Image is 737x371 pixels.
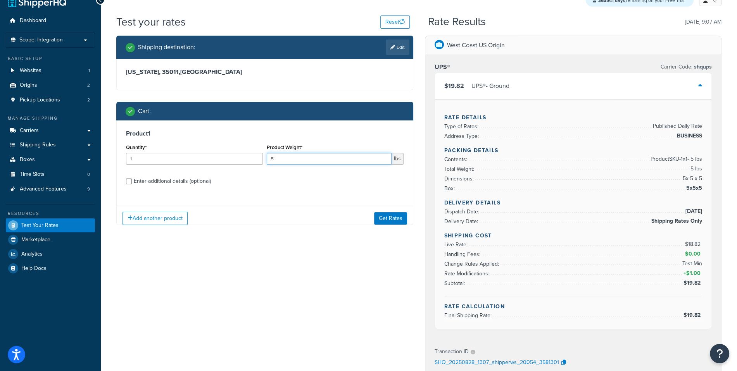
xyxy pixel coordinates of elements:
span: Help Docs [21,265,47,272]
span: Test Min [680,259,702,268]
div: UPS® - Ground [471,81,509,91]
h3: [US_STATE], 35011 , [GEOGRAPHIC_DATA] [126,68,404,76]
h4: Packing Details [444,146,702,155]
span: 2 [87,82,90,89]
button: Add another product [123,212,188,225]
span: Handling Fees: [444,250,482,258]
input: 0.00 [267,153,392,165]
span: + [682,269,702,278]
span: BUSINESS [675,131,702,141]
span: Analytics [21,251,43,258]
span: Shipping Rates Only [649,216,702,226]
li: Time Slots [6,167,95,182]
a: Websites1 [6,64,95,78]
span: Test Your Rates [21,222,59,229]
a: Edit [386,40,409,55]
span: Change Rules Applied: [444,260,501,268]
span: Dispatch Date: [444,208,481,216]
span: Carriers [20,127,39,134]
span: $18.82 [685,240,702,248]
li: Analytics [6,247,95,261]
span: Dashboard [20,17,46,24]
span: Advanced Features [20,186,67,192]
h1: Test your rates [116,14,186,29]
p: SHQ_20250828_1307_shipperws_20054_3581301 [435,357,559,369]
span: $19.82 [683,279,702,287]
div: Basic Setup [6,55,95,62]
span: $19.82 [444,81,464,90]
span: Pickup Locations [20,97,60,103]
h4: Rate Details [444,113,702,122]
p: [DATE] 9:07 AM [685,17,721,27]
span: Time Slots [20,171,45,178]
label: Product Weight* [267,144,302,150]
span: Boxes [20,156,35,163]
label: Quantity* [126,144,147,150]
span: Published Daily Rate [651,122,702,131]
a: Help Docs [6,261,95,275]
h2: Shipping destination : [138,44,195,51]
a: Carriers [6,124,95,138]
a: Dashboard [6,14,95,28]
span: Marketplace [21,237,50,243]
span: $19.82 [683,311,702,319]
span: Scope: Integration [19,37,63,43]
h4: Delivery Details [444,199,702,207]
span: 9 [87,186,90,192]
p: Transaction ID [435,346,469,357]
div: Manage Shipping [6,115,95,122]
a: Time Slots0 [6,167,95,182]
span: 5x5x5 [684,184,702,193]
p: Carrier Code: [661,62,712,72]
h2: Cart : [138,108,151,115]
a: Origins2 [6,78,95,93]
h3: Product 1 [126,130,404,137]
a: Test Your Rates [6,218,95,232]
div: Enter additional details (optional) [134,176,211,187]
span: Type of Rates: [444,122,480,131]
button: Open Resource Center [710,344,729,363]
span: 2 [87,97,90,103]
span: Websites [20,67,41,74]
span: 1 [88,67,90,74]
span: $1.00 [686,269,702,277]
h2: Rate Results [428,16,486,28]
input: 0.0 [126,153,263,165]
input: Enter additional details (optional) [126,179,132,184]
span: $0.00 [685,250,702,258]
a: Boxes [6,153,95,167]
span: Dimensions: [444,175,476,183]
span: 5 x 5 x 5 [681,174,702,183]
span: 5 lbs [689,164,702,173]
li: Advanced Features [6,182,95,196]
span: Subtotal: [444,279,467,287]
span: Live Rate: [444,240,469,249]
h4: Rate Calculation [444,302,702,311]
a: Marketplace [6,233,95,247]
p: West Coast US Origin [447,40,505,51]
span: shqups [692,63,712,71]
h3: UPS® [435,63,450,71]
span: Origins [20,82,37,89]
span: Address Type: [444,132,481,140]
li: Websites [6,64,95,78]
a: Shipping Rules [6,138,95,152]
a: Pickup Locations2 [6,93,95,107]
span: Box: [444,184,457,192]
li: Origins [6,78,95,93]
li: Pickup Locations [6,93,95,107]
div: Resources [6,210,95,217]
span: Total Weight: [444,165,476,173]
span: Rate Modifications: [444,270,491,278]
button: Get Rates [374,212,407,225]
span: Delivery Date: [444,217,480,225]
span: [DATE] [683,207,702,216]
span: lbs [392,153,404,165]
